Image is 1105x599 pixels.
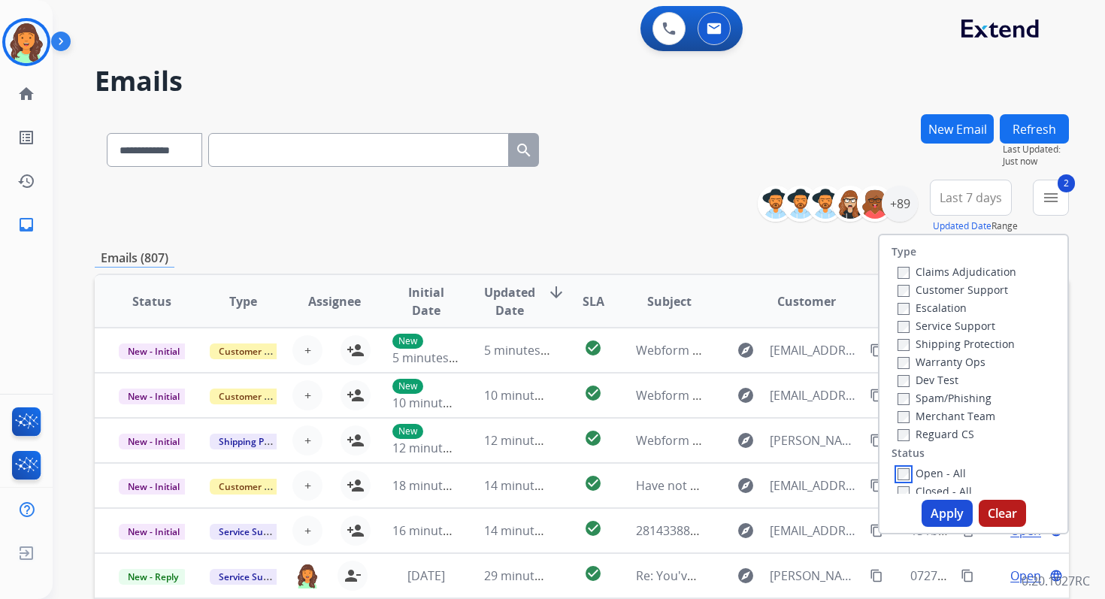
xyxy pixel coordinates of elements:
[770,386,861,404] span: [EMAIL_ADDRESS][DOMAIN_NAME]
[898,357,910,369] input: Warranty Ops
[292,470,322,501] button: +
[119,434,189,449] span: New - Initial
[304,522,311,540] span: +
[347,386,365,404] mat-icon: person_add
[636,522,807,539] span: 2814338847 - [PERSON_NAME]
[304,431,311,449] span: +
[347,431,365,449] mat-icon: person_add
[119,479,189,495] span: New - Initial
[898,339,910,351] input: Shipping Protection
[898,303,910,315] input: Escalation
[584,384,602,402] mat-icon: check_circle
[229,292,257,310] span: Type
[210,343,307,359] span: Customer Support
[737,476,755,495] mat-icon: explore
[392,334,423,349] p: New
[870,343,883,357] mat-icon: content_copy
[484,342,565,358] span: 5 minutes ago
[484,522,571,539] span: 14 minutes ago
[770,522,861,540] span: [EMAIL_ADDRESS][DOMAIN_NAME]
[347,522,365,540] mat-icon: person_add
[898,411,910,423] input: Merchant Team
[17,129,35,147] mat-icon: list_alt
[870,524,883,537] mat-icon: content_copy
[484,567,571,584] span: 29 minutes ago
[898,375,910,387] input: Dev Test
[898,355,985,369] label: Warranty Ops
[392,477,480,494] span: 18 minutes ago
[770,476,861,495] span: [EMAIL_ADDRESS][PERSON_NAME][DOMAIN_NAME]
[17,216,35,234] mat-icon: inbox
[210,479,307,495] span: Customer Support
[292,335,322,365] button: +
[898,265,1016,279] label: Claims Adjudication
[1058,174,1075,192] span: 2
[737,341,755,359] mat-icon: explore
[392,424,423,439] p: New
[347,341,365,359] mat-icon: person_add
[770,567,861,585] span: [PERSON_NAME][EMAIL_ADDRESS][PERSON_NAME][DOMAIN_NAME]
[484,283,535,319] span: Updated Date
[292,380,322,410] button: +
[95,66,1069,96] h2: Emails
[295,563,319,588] img: agent-avatar
[979,500,1026,527] button: Clear
[1010,567,1041,585] span: Open
[892,446,925,461] label: Status
[898,373,958,387] label: Dev Test
[119,569,187,585] span: New - Reply
[484,387,571,404] span: 10 minutes ago
[870,479,883,492] mat-icon: content_copy
[5,21,47,63] img: avatar
[1000,114,1069,144] button: Refresh
[1003,144,1069,156] span: Last Updated:
[392,283,459,319] span: Initial Date
[292,425,322,455] button: +
[647,292,692,310] span: Subject
[584,429,602,447] mat-icon: check_circle
[1022,572,1090,590] p: 0.20.1027RC
[515,141,533,159] mat-icon: search
[584,339,602,357] mat-icon: check_circle
[737,567,755,585] mat-icon: explore
[1003,156,1069,168] span: Just now
[304,476,311,495] span: +
[584,564,602,582] mat-icon: check_circle
[898,393,910,405] input: Spam/Phishing
[870,389,883,402] mat-icon: content_copy
[870,434,883,447] mat-icon: content_copy
[898,283,1008,297] label: Customer Support
[484,432,571,449] span: 12 minutes ago
[210,434,313,449] span: Shipping Protection
[898,301,967,315] label: Escalation
[392,522,480,539] span: 16 minutes ago
[898,468,910,480] input: Open - All
[132,292,171,310] span: Status
[17,172,35,190] mat-icon: history
[898,267,910,279] input: Claims Adjudication
[344,567,362,585] mat-icon: person_remove
[210,389,307,404] span: Customer Support
[407,567,445,584] span: [DATE]
[898,466,966,480] label: Open - All
[737,522,755,540] mat-icon: explore
[870,569,883,582] mat-icon: content_copy
[1033,180,1069,216] button: 2
[392,379,423,394] p: New
[770,341,861,359] span: [EMAIL_ADDRESS][DOMAIN_NAME]
[898,391,991,405] label: Spam/Phishing
[898,486,910,498] input: Closed - All
[304,386,311,404] span: +
[636,387,976,404] span: Webform from [EMAIL_ADDRESS][DOMAIN_NAME] on [DATE]
[898,319,995,333] label: Service Support
[304,341,311,359] span: +
[547,283,565,301] mat-icon: arrow_downward
[770,431,861,449] span: [PERSON_NAME][EMAIL_ADDRESS][DOMAIN_NAME]
[210,524,295,540] span: Service Support
[892,244,916,259] label: Type
[898,321,910,333] input: Service Support
[308,292,361,310] span: Assignee
[882,186,918,222] div: +89
[898,427,974,441] label: Reguard CS
[777,292,836,310] span: Customer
